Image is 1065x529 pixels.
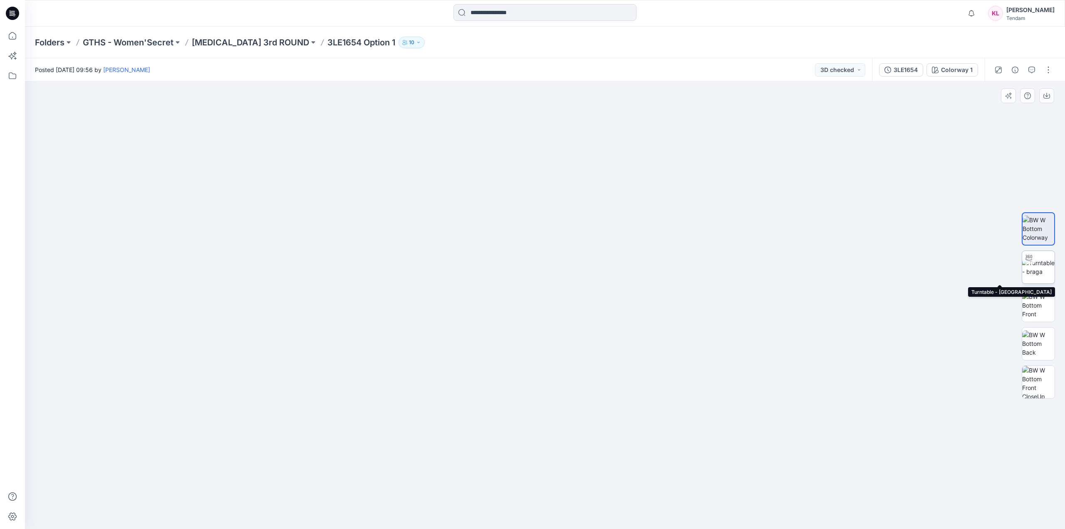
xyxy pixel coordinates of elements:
[879,63,923,77] button: 3LE1654
[409,38,414,47] p: 10
[1008,63,1022,77] button: Details
[1022,330,1055,357] img: BW W Bottom Back
[83,37,173,48] a: GTHS - Women'Secret
[1022,258,1055,276] img: Turntable - braga
[35,65,150,74] span: Posted [DATE] 09:56 by
[103,66,150,73] a: [PERSON_NAME]
[1022,292,1055,318] img: BW W Bottom Front
[926,63,978,77] button: Colorway 1
[327,37,395,48] p: 3LE1654 Option 1
[1023,216,1054,242] img: BW W Bottom Colorway
[988,6,1003,21] div: KL
[192,37,309,48] a: [MEDICAL_DATA] 3rd ROUND
[894,65,918,75] div: 3LE1654
[399,37,425,48] button: 10
[1022,366,1055,398] img: BW W Bottom Front CloseUp
[1006,15,1055,21] div: Tendam
[941,65,973,75] div: Colorway 1
[35,37,64,48] a: Folders
[1006,5,1055,15] div: [PERSON_NAME]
